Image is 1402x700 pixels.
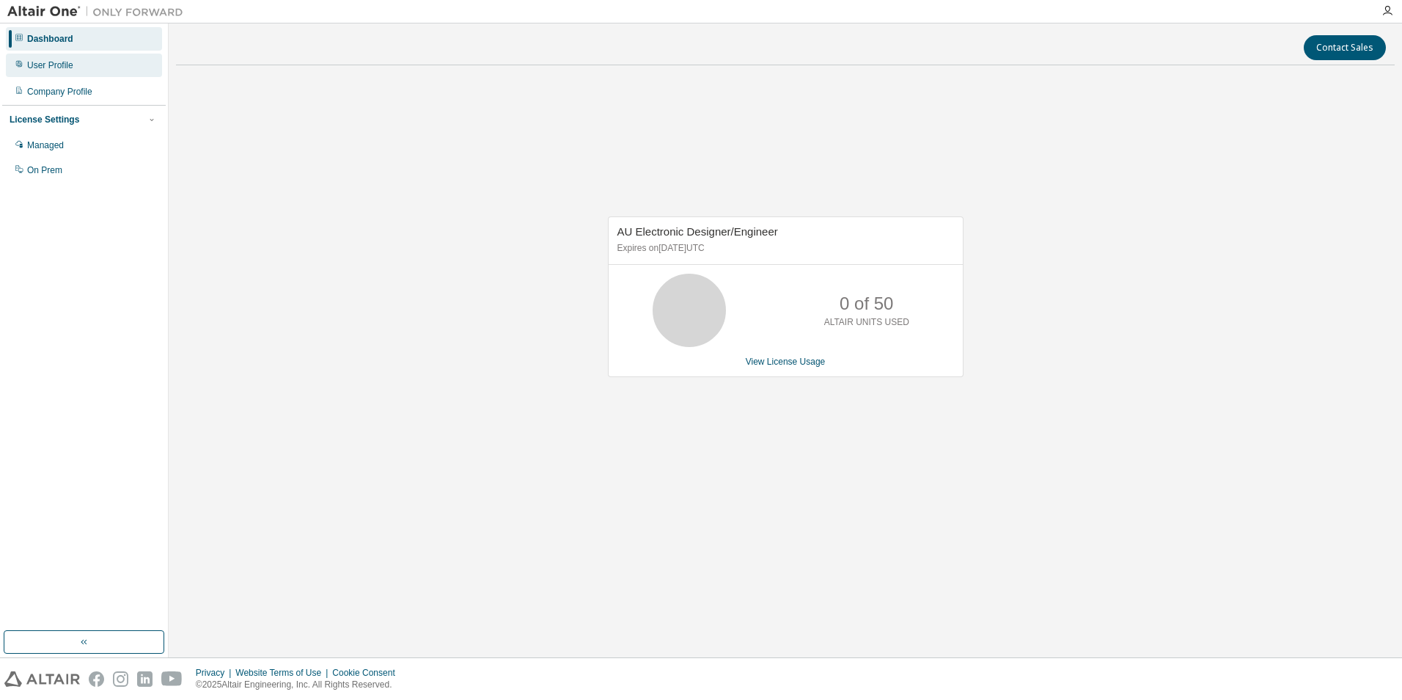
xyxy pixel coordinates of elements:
img: youtube.svg [161,671,183,687]
img: Altair One [7,4,191,19]
div: Privacy [196,667,235,679]
p: Expires on [DATE] UTC [617,242,950,255]
div: Website Terms of Use [235,667,332,679]
div: Dashboard [27,33,73,45]
div: Company Profile [27,86,92,98]
img: instagram.svg [113,671,128,687]
p: 0 of 50 [840,291,893,316]
p: © 2025 Altair Engineering, Inc. All Rights Reserved. [196,679,404,691]
div: Cookie Consent [332,667,403,679]
span: AU Electronic Designer/Engineer [617,225,778,238]
div: User Profile [27,59,73,71]
a: View License Usage [746,357,826,367]
button: Contact Sales [1304,35,1386,60]
div: License Settings [10,114,79,125]
img: altair_logo.svg [4,671,80,687]
img: facebook.svg [89,671,104,687]
div: On Prem [27,164,62,176]
div: Managed [27,139,64,151]
p: ALTAIR UNITS USED [824,316,909,329]
img: linkedin.svg [137,671,153,687]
